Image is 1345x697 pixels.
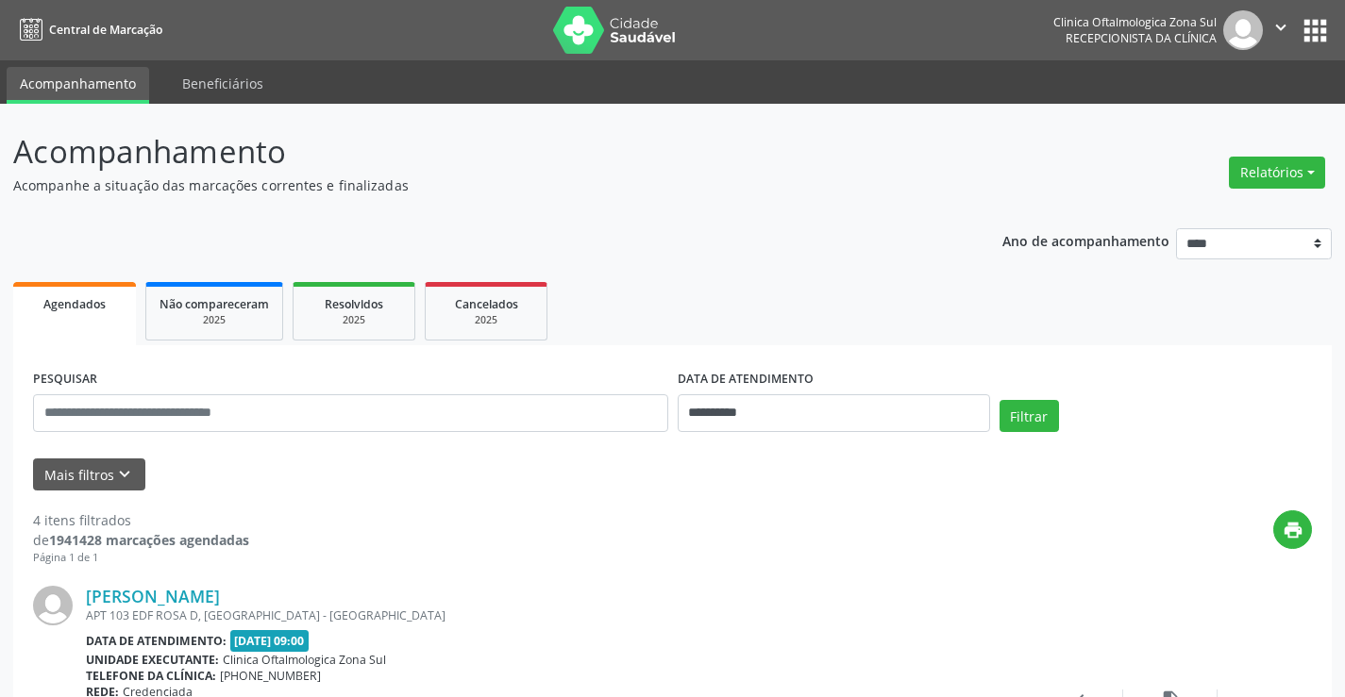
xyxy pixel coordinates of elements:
a: Beneficiários [169,67,277,100]
strong: 1941428 marcações agendadas [49,531,249,549]
div: 2025 [439,313,533,327]
p: Acompanhe a situação das marcações correntes e finalizadas [13,175,936,195]
div: 2025 [160,313,269,327]
p: Ano de acompanhamento [1002,228,1169,252]
div: Clinica Oftalmologica Zona Sul [1053,14,1217,30]
span: Cancelados [455,296,518,312]
p: Acompanhamento [13,128,936,175]
span: Recepcionista da clínica [1066,30,1217,46]
i: print [1283,520,1303,540]
div: 2025 [307,313,401,327]
a: Central de Marcação [13,14,162,45]
label: PESQUISAR [33,365,97,394]
div: Página 1 de 1 [33,550,249,566]
button: Filtrar [1000,400,1059,432]
span: [DATE] 09:00 [230,630,310,652]
a: Acompanhamento [7,67,149,104]
div: de [33,530,249,550]
button: print [1273,510,1312,549]
span: Agendados [43,296,106,312]
span: [PHONE_NUMBER] [220,668,321,684]
button: apps [1299,14,1332,47]
button:  [1263,10,1299,50]
span: Resolvidos [325,296,383,312]
img: img [1223,10,1263,50]
label: DATA DE ATENDIMENTO [678,365,814,394]
button: Relatórios [1229,157,1325,189]
div: APT 103 EDF ROSA D, [GEOGRAPHIC_DATA] - [GEOGRAPHIC_DATA] [86,607,1029,623]
img: img [33,586,73,625]
i:  [1270,17,1291,38]
button: Mais filtroskeyboard_arrow_down [33,458,145,491]
a: [PERSON_NAME] [86,586,220,606]
span: Clinica Oftalmologica Zona Sul [223,652,386,668]
span: Não compareceram [160,296,269,312]
span: Central de Marcação [49,22,162,38]
i: keyboard_arrow_down [114,464,135,485]
div: 4 itens filtrados [33,510,249,530]
b: Unidade executante: [86,652,219,668]
b: Data de atendimento: [86,633,227,649]
b: Telefone da clínica: [86,668,216,684]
